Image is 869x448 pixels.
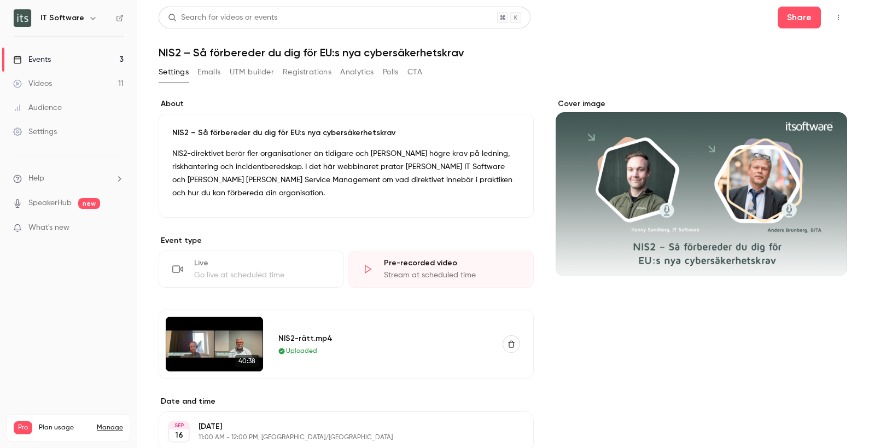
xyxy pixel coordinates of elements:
[13,78,52,89] div: Videos
[13,173,124,184] li: help-dropdown-opener
[348,251,534,288] div: Pre-recorded videoStream at scheduled time
[384,258,520,269] div: Pre-recorded video
[172,127,520,138] p: NIS2 – Så förbereder du dig för EU:s nya cybersäkerhetskrav
[175,430,183,441] p: 16
[199,421,476,432] p: [DATE]
[778,7,821,28] button: Share
[13,54,51,65] div: Events
[283,63,331,81] button: Registrations
[384,270,520,281] div: Stream at scheduled time
[383,63,399,81] button: Polls
[556,98,847,109] label: Cover image
[197,63,220,81] button: Emails
[28,222,69,234] span: What's new
[194,258,330,269] div: Live
[28,197,72,209] a: SpeakerHub
[97,423,123,432] a: Manage
[172,147,520,200] p: NIS2-direktivet berör fler organisationer än tidigare och [PERSON_NAME] högre krav på ledning, ri...
[168,12,277,24] div: Search for videos or events
[159,251,344,288] div: LiveGo live at scheduled time
[199,433,476,442] p: 11:00 AM - 12:00 PM, [GEOGRAPHIC_DATA]/[GEOGRAPHIC_DATA]
[278,333,489,344] div: NIS2-rätt.mp4
[230,63,274,81] button: UTM builder
[194,270,330,281] div: Go live at scheduled time
[159,235,534,246] p: Event type
[39,423,90,432] span: Plan usage
[14,421,32,434] span: Pro
[110,223,124,233] iframe: Noticeable Trigger
[28,173,44,184] span: Help
[556,98,847,276] section: Cover image
[159,46,847,59] h1: NIS2 – Så förbereder du dig för EU:s nya cybersäkerhetskrav
[340,63,374,81] button: Analytics
[235,355,259,367] span: 40:38
[407,63,422,81] button: CTA
[14,9,31,27] img: IT Software
[286,346,317,356] span: Uploaded
[159,63,189,81] button: Settings
[13,126,57,137] div: Settings
[13,102,62,113] div: Audience
[159,98,534,109] label: About
[78,198,100,209] span: new
[159,396,534,407] label: Date and time
[169,422,189,429] div: SEP
[40,13,84,24] h6: IT Software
